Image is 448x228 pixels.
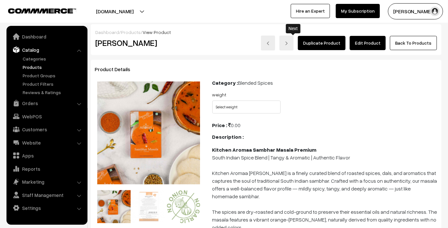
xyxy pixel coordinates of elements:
div: Next [286,24,301,33]
button: [DOMAIN_NAME] [73,3,156,19]
img: 17189668394487jpeg-optimizer_17119724641894sambhar.jpeg [97,190,131,223]
a: Back To Products [390,36,437,50]
label: weight [212,91,227,98]
a: Website [8,137,85,148]
b: Category : [212,80,238,86]
a: Products [21,64,85,71]
a: Orders [8,97,85,109]
a: Marketing [8,176,85,188]
a: Edit Product [350,36,386,50]
a: Catalog [8,44,85,56]
b: Kitchen Aromaa Sambhar Masala Premium [212,147,317,153]
a: Duplicate Product [298,36,346,50]
b: Price : [212,122,228,128]
div: Kitchen Aromaa [PERSON_NAME] is a finely curated blend of roasted spices, dals, and aromatics tha... [212,169,438,200]
a: Reports [8,163,85,175]
img: 17189668491343jpeg-optimizer_1711972470626617084969172745IMG_9607.png [132,190,166,223]
a: Staff Management [8,189,85,201]
a: Dashboard [8,31,85,42]
div: Blended Spices [212,79,438,87]
h2: [PERSON_NAME] [95,38,203,48]
a: Products [121,29,141,35]
img: left-arrow.png [266,41,270,45]
span: View Product [143,29,171,35]
img: right-arrow.png [285,41,289,45]
div: South Indian Spice Blend | Tangy & Aromatic | Authentic Flavor [212,154,438,161]
a: Reviews & Ratings [21,89,85,96]
span: Product Details [95,66,138,72]
a: Settings [8,202,85,214]
a: WebPOS [8,111,85,122]
a: Hire an Expert [291,4,330,18]
img: COMMMERCE [8,8,76,13]
div: 0.00 [212,121,438,129]
img: 17189668394487jpeg-optimizer_17119724641894sambhar.jpeg [97,81,200,184]
img: 17189668597769jpeg-optimizer_1711972475357117084969245442no-onion.png [167,190,200,223]
a: Apps [8,150,85,161]
a: Product Groups [21,72,85,79]
img: user [430,6,440,16]
a: Product Filters [21,81,85,87]
button: [PERSON_NAME] [388,3,443,19]
a: COMMMERCE [8,6,65,14]
b: Description : [212,134,244,140]
a: My Subscription [336,4,380,18]
a: Customers [8,124,85,135]
div: / / [95,29,437,36]
a: Dashboard [95,29,119,35]
a: Categories [21,55,85,62]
